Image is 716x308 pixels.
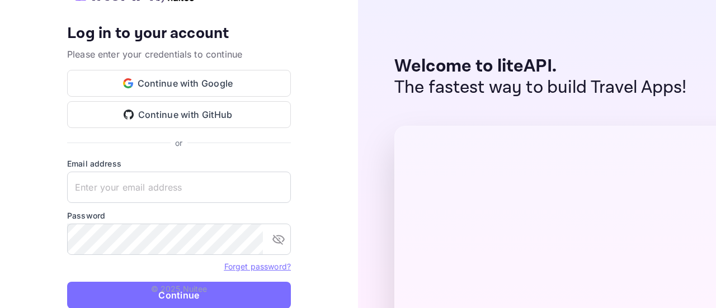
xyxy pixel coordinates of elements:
[267,228,290,250] button: toggle password visibility
[67,48,291,61] p: Please enter your credentials to continue
[224,262,291,271] a: Forget password?
[394,77,687,98] p: The fastest way to build Travel Apps!
[67,158,291,169] label: Email address
[67,101,291,128] button: Continue with GitHub
[67,70,291,97] button: Continue with Google
[67,210,291,221] label: Password
[175,137,182,149] p: or
[67,172,291,203] input: Enter your email address
[394,56,687,77] p: Welcome to liteAPI.
[67,24,291,44] h4: Log in to your account
[224,260,291,272] a: Forget password?
[151,283,208,295] p: © 2025 Nuitee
